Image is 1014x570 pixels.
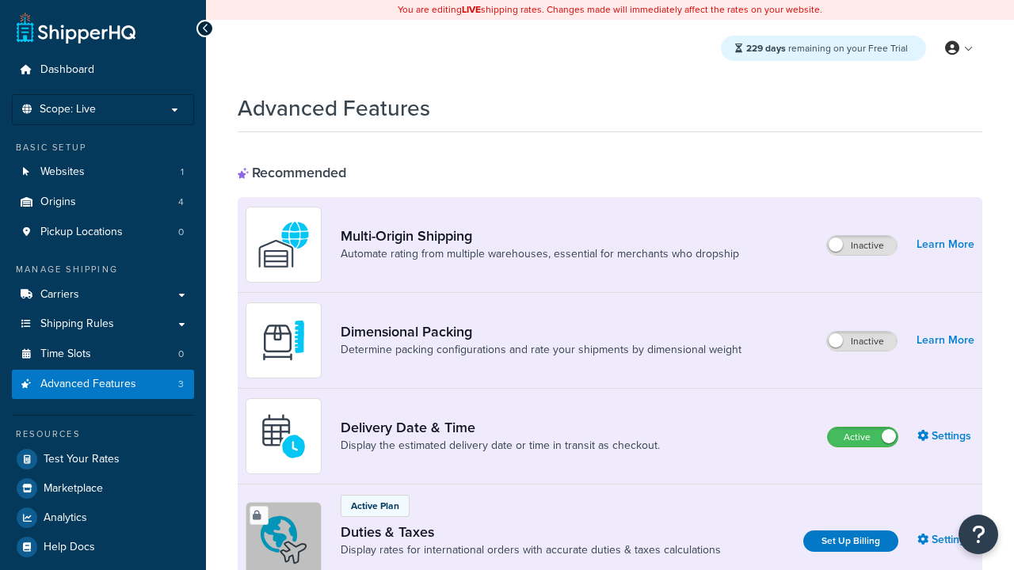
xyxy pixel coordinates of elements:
[40,226,123,239] span: Pickup Locations
[917,234,974,256] a: Learn More
[40,378,136,391] span: Advanced Features
[12,310,194,339] a: Shipping Rules
[341,246,739,262] a: Automate rating from multiple warehouses, essential for merchants who dropship
[12,503,194,532] a: Analytics
[40,348,91,361] span: Time Slots
[256,217,311,272] img: WatD5o0RtDAAAAAElFTkSuQmCC
[40,165,85,179] span: Websites
[40,63,94,77] span: Dashboard
[44,511,87,525] span: Analytics
[341,542,721,558] a: Display rates for international orders with accurate duties & taxes calculations
[40,103,96,116] span: Scope: Live
[12,474,194,503] a: Marketplace
[341,438,660,454] a: Display the estimated delivery date or time in transit as checkout.
[341,323,741,340] a: Dimensional Packing
[351,499,399,513] p: Active Plan
[256,408,311,464] img: gfkeb5ejjkALwAAAABJRU5ErkJggg==
[44,453,120,466] span: Test Your Rates
[341,227,739,245] a: Multi-Origin Shipping
[178,196,184,209] span: 4
[12,188,194,217] a: Origins4
[12,445,194,473] a: Test Your Rates
[44,541,95,554] span: Help Docs
[827,332,897,351] label: Inactive
[12,427,194,441] div: Resources
[12,370,194,399] li: Advanced Features
[12,141,194,154] div: Basic Setup
[12,218,194,247] li: Pickup Locations
[12,158,194,187] a: Websites1
[178,378,184,391] span: 3
[917,425,974,447] a: Settings
[12,188,194,217] li: Origins
[959,515,998,554] button: Open Resource Center
[44,482,103,496] span: Marketplace
[917,529,974,551] a: Settings
[827,236,897,255] label: Inactive
[12,218,194,247] a: Pickup Locations0
[803,530,898,552] a: Set Up Billing
[178,226,184,239] span: 0
[341,419,660,436] a: Delivery Date & Time
[462,2,481,17] b: LIVE
[12,533,194,561] a: Help Docs
[12,263,194,276] div: Manage Shipping
[828,427,898,446] label: Active
[12,280,194,310] a: Carriers
[12,158,194,187] li: Websites
[238,164,346,181] div: Recommended
[341,342,741,358] a: Determine packing configurations and rate your shipments by dimensional weight
[746,41,908,55] span: remaining on your Free Trial
[256,313,311,368] img: DTVBYsAAAAAASUVORK5CYII=
[40,196,76,209] span: Origins
[917,329,974,351] a: Learn More
[12,55,194,85] a: Dashboard
[341,523,721,541] a: Duties & Taxes
[746,41,786,55] strong: 229 days
[181,165,184,179] span: 1
[238,93,430,123] h1: Advanced Features
[12,340,194,369] a: Time Slots0
[40,317,114,331] span: Shipping Rules
[40,288,79,302] span: Carriers
[12,340,194,369] li: Time Slots
[178,348,184,361] span: 0
[12,370,194,399] a: Advanced Features3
